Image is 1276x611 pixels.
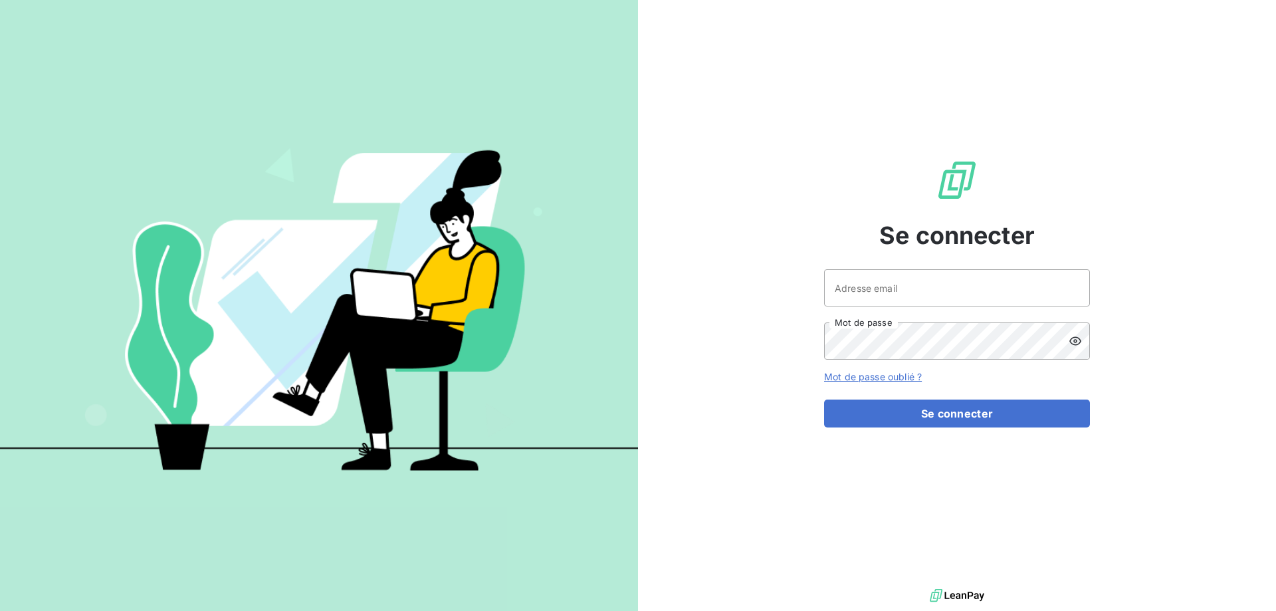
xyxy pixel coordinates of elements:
[824,269,1090,306] input: placeholder
[879,217,1035,253] span: Se connecter
[936,159,978,201] img: Logo LeanPay
[824,371,922,382] a: Mot de passe oublié ?
[930,586,984,606] img: logo
[824,400,1090,428] button: Se connecter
